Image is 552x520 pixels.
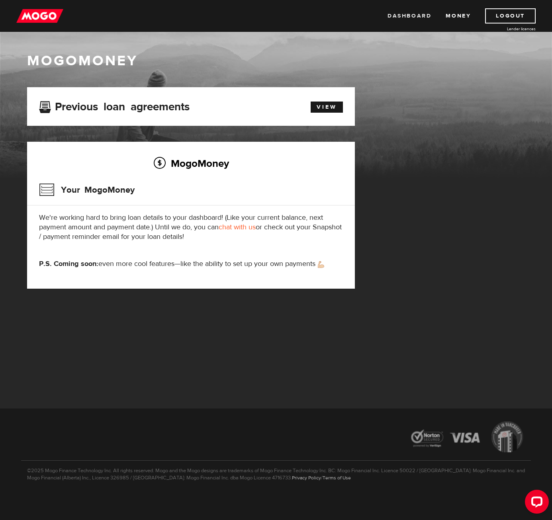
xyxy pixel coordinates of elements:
a: Lender licences [476,26,536,32]
iframe: LiveChat chat widget [519,487,552,520]
p: ©2025 Mogo Finance Technology Inc. All rights reserved. Mogo and the Mogo designs are trademarks ... [21,460,531,481]
a: View [311,102,343,113]
strong: P.S. Coming soon: [39,259,98,268]
a: Logout [485,8,536,23]
img: legal-icons-92a2ffecb4d32d839781d1b4e4802d7b.png [403,415,531,460]
img: strong arm emoji [318,261,324,268]
a: Money [446,8,471,23]
a: Terms of Use [323,475,351,481]
p: even more cool features—like the ability to set up your own payments [39,259,343,269]
a: chat with us [219,223,256,232]
h1: MogoMoney [27,53,525,69]
h3: Your MogoMoney [39,180,135,200]
h3: Previous loan agreements [39,100,190,111]
a: Privacy Policy [292,475,321,481]
a: Dashboard [388,8,431,23]
h2: MogoMoney [39,155,343,172]
p: We're working hard to bring loan details to your dashboard! (Like your current balance, next paym... [39,213,343,242]
img: mogo_logo-11ee424be714fa7cbb0f0f49df9e16ec.png [16,8,63,23]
